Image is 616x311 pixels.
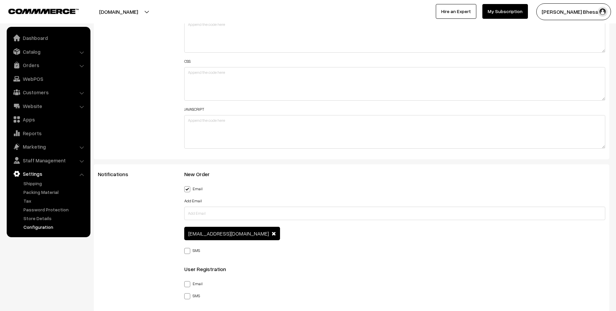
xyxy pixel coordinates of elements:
span: Notifications [98,171,136,177]
a: COMMMERCE [8,7,67,15]
a: Apps [8,113,88,125]
a: Marketing [8,141,88,153]
a: Tax [22,197,88,204]
a: Staff Management [8,154,88,166]
a: Store Details [22,215,88,222]
label: SMS [184,292,200,299]
img: COMMMERCE [8,9,79,14]
a: WebPOS [8,73,88,85]
label: SMS [184,247,200,254]
label: Email [184,185,203,192]
span: New Order [184,171,218,177]
a: Configuration [22,223,88,230]
a: Dashboard [8,32,88,44]
a: Settings [8,168,88,180]
a: Website [8,100,88,112]
button: [PERSON_NAME] Bhesani… [536,3,611,20]
label: Add Email [184,198,202,204]
a: Password Protection [22,206,88,213]
a: Packing Material [22,189,88,196]
img: user [598,7,608,17]
button: [DOMAIN_NAME] [76,3,161,20]
a: My Subscription [482,4,528,19]
label: Email [184,280,203,287]
span: [EMAIL_ADDRESS][DOMAIN_NAME] [188,230,269,237]
a: Shipping [22,180,88,187]
a: Catalog [8,46,88,58]
a: Customers [8,86,88,98]
a: Reports [8,127,88,139]
a: Hire an Expert [436,4,476,19]
label: CSS [184,58,191,64]
label: JAVASCRIPT [184,106,204,112]
a: Orders [8,59,88,71]
input: Add Email [184,207,606,220]
span: User Registration [184,266,234,272]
